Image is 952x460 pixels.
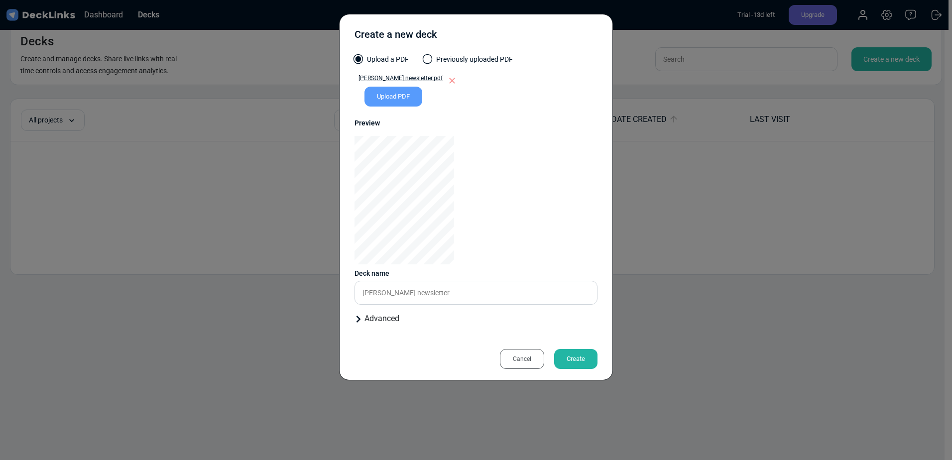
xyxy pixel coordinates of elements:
div: Preview [355,118,597,128]
input: Enter a name [355,281,597,305]
div: Cancel [500,349,544,369]
a: [PERSON_NAME] newsletter.pdf [355,74,443,87]
div: Create a new deck [355,27,437,47]
label: Previously uploaded PDF [424,54,513,70]
div: Advanced [355,313,597,325]
div: Create [554,349,597,369]
div: Deck name [355,268,597,279]
label: Upload a PDF [355,54,409,70]
div: Upload PDF [364,87,422,107]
